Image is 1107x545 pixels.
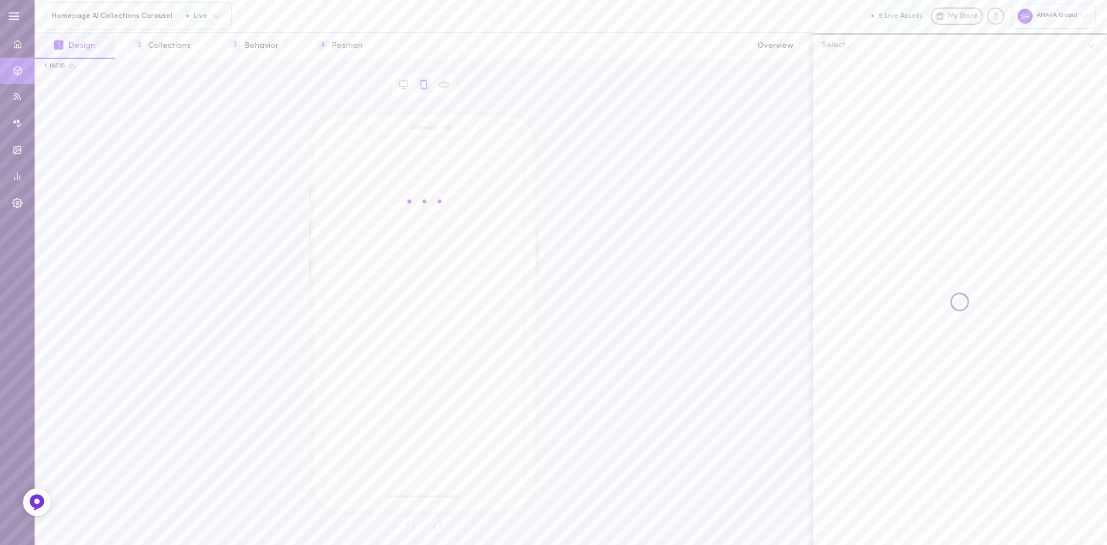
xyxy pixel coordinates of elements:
span: Live [186,12,208,20]
img: Feedback Button [28,494,46,511]
button: 3Behavior [211,33,298,59]
span: Redo [424,516,453,535]
button: 2Collections [115,33,210,59]
div: Knowledge center [987,7,1004,25]
button: Overview [738,33,813,59]
span: 3 [231,40,240,50]
a: 9 Live Assets [871,12,931,20]
span: 2 [134,40,144,50]
div: f-18535 [44,62,65,70]
span: Homepage AI Collections Carousel [52,12,186,20]
button: 9 Live Assets [871,12,922,20]
div: Select... [822,42,851,50]
a: My Store [931,7,983,25]
span: Undo [395,516,424,535]
button: 4Position [298,33,382,59]
div: AHAVA Global [1012,3,1096,28]
span: 4 [318,40,327,50]
button: 1Design [35,33,115,59]
span: 1 [54,40,63,50]
span: My Store [948,12,978,22]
